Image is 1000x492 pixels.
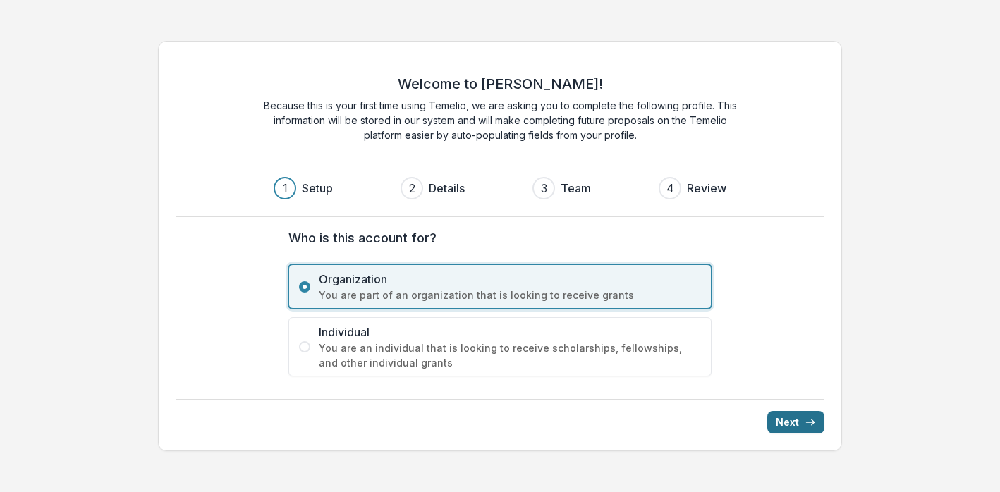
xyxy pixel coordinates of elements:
h2: Welcome to [PERSON_NAME]! [398,75,603,92]
span: You are an individual that is looking to receive scholarships, fellowships, and other individual ... [319,340,701,370]
div: 4 [666,180,674,197]
span: Organization [319,271,701,288]
h3: Review [687,180,726,197]
div: 1 [283,180,288,197]
span: You are part of an organization that is looking to receive grants [319,288,701,302]
span: Individual [319,324,701,340]
div: Progress [274,177,726,199]
div: 3 [541,180,547,197]
label: Who is this account for? [288,228,703,247]
h3: Setup [302,180,333,197]
h3: Details [429,180,465,197]
p: Because this is your first time using Temelio, we are asking you to complete the following profil... [253,98,747,142]
h3: Team [561,180,591,197]
button: Next [767,411,824,433]
div: 2 [409,180,415,197]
